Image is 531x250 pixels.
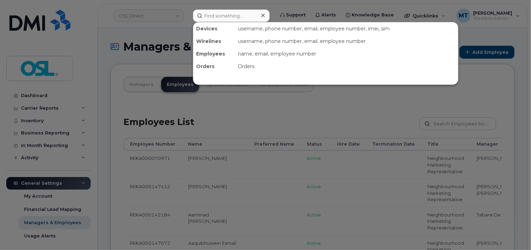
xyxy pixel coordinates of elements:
[235,60,458,73] div: Orders
[193,47,235,60] div: Employees
[235,47,458,60] div: name, email, employee number
[193,22,235,35] div: Devices
[193,35,235,47] div: Wirelines
[193,60,235,73] div: Orders
[235,35,458,47] div: username, phone number, email, employee number
[235,22,458,35] div: username, phone number, email, employee number, imei, sim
